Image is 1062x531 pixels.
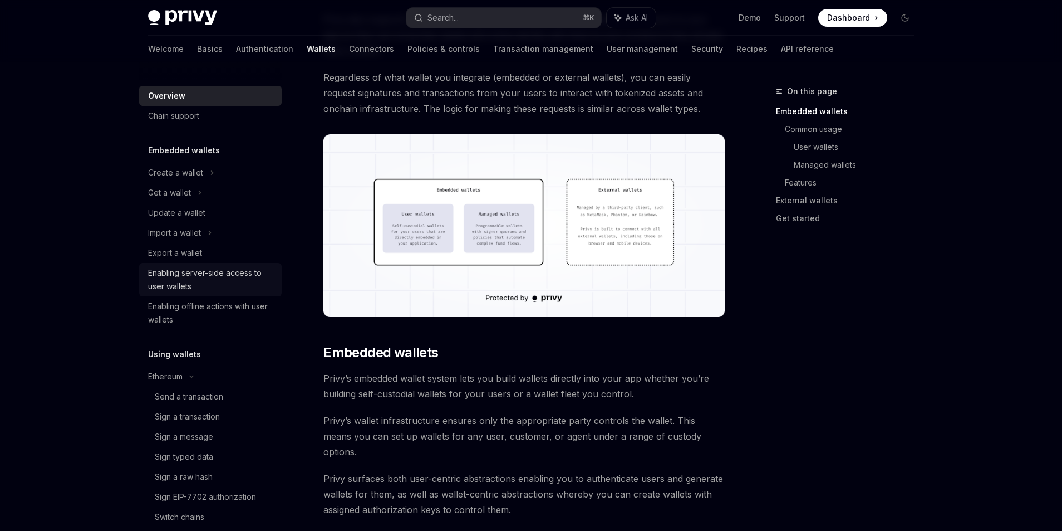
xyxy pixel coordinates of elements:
[155,470,213,484] div: Sign a raw hash
[607,8,656,28] button: Ask AI
[818,9,887,27] a: Dashboard
[139,507,282,527] a: Switch chains
[139,263,282,296] a: Enabling server-side access to user wallets
[427,11,459,25] div: Search...
[197,36,223,62] a: Basics
[323,471,725,518] span: Privy surfaces both user-centric abstractions enabling you to authenticate users and generate wal...
[307,36,336,62] a: Wallets
[139,467,282,487] a: Sign a raw hash
[736,36,768,62] a: Recipes
[827,12,870,23] span: Dashboard
[139,296,282,330] a: Enabling offline actions with user wallets
[139,387,282,407] a: Send a transaction
[785,120,923,138] a: Common usage
[139,106,282,126] a: Chain support
[139,86,282,106] a: Overview
[349,36,394,62] a: Connectors
[626,12,648,23] span: Ask AI
[148,10,217,26] img: dark logo
[148,186,191,199] div: Get a wallet
[785,174,923,192] a: Features
[155,430,213,444] div: Sign a message
[406,8,601,28] button: Search...⌘K
[148,166,203,179] div: Create a wallet
[781,36,834,62] a: API reference
[794,138,923,156] a: User wallets
[148,206,205,220] div: Update a wallet
[148,226,201,240] div: Import a wallet
[139,243,282,263] a: Export a wallet
[139,487,282,507] a: Sign EIP-7702 authorization
[155,410,220,423] div: Sign a transaction
[155,390,223,403] div: Send a transaction
[583,13,594,22] span: ⌘ K
[774,12,805,23] a: Support
[323,413,725,460] span: Privy’s wallet infrastructure ensures only the appropriate party controls the wallet. This means ...
[148,266,275,293] div: Enabling server-side access to user wallets
[148,89,185,103] div: Overview
[148,348,201,361] h5: Using wallets
[323,371,725,402] span: Privy’s embedded wallet system lets you build wallets directly into your app whether you’re build...
[148,109,199,123] div: Chain support
[323,344,438,362] span: Embedded wallets
[323,134,725,317] img: images/walletoverview.png
[739,12,761,23] a: Demo
[776,210,923,227] a: Get started
[139,427,282,447] a: Sign a message
[776,192,923,210] a: External wallets
[323,70,725,116] span: Regardless of what wallet you integrate (embedded or external wallets), you can easily request si...
[155,490,256,504] div: Sign EIP-7702 authorization
[139,447,282,467] a: Sign typed data
[148,300,275,327] div: Enabling offline actions with user wallets
[794,156,923,174] a: Managed wallets
[607,36,678,62] a: User management
[407,36,480,62] a: Policies & controls
[148,246,202,260] div: Export a wallet
[691,36,723,62] a: Security
[155,450,213,464] div: Sign typed data
[139,407,282,427] a: Sign a transaction
[236,36,293,62] a: Authentication
[787,85,837,98] span: On this page
[155,510,204,524] div: Switch chains
[148,370,183,383] div: Ethereum
[896,9,914,27] button: Toggle dark mode
[148,144,220,157] h5: Embedded wallets
[776,103,923,120] a: Embedded wallets
[493,36,593,62] a: Transaction management
[148,36,184,62] a: Welcome
[139,203,282,223] a: Update a wallet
